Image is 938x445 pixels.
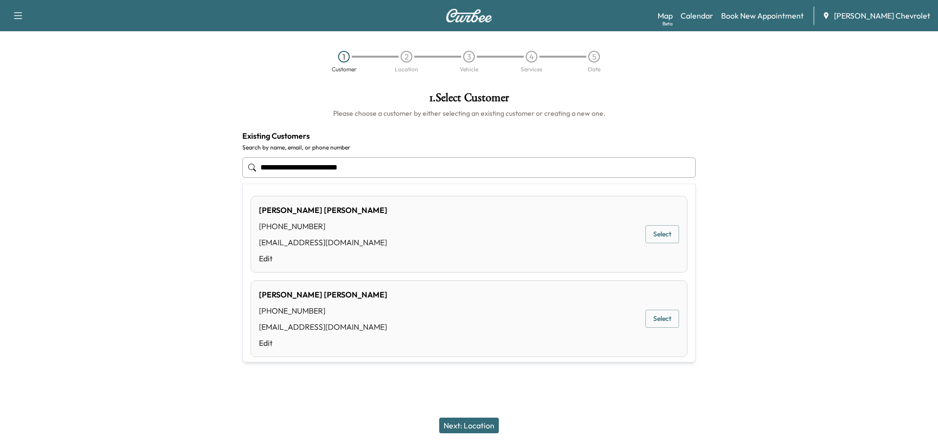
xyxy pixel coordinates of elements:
[259,305,387,317] div: [PHONE_NUMBER]
[721,10,804,21] a: Book New Appointment
[338,51,350,63] div: 1
[645,225,679,243] button: Select
[658,10,673,21] a: MapBeta
[242,92,696,108] h1: 1 . Select Customer
[834,10,930,21] span: [PERSON_NAME] Chevrolet
[332,66,357,72] div: Customer
[662,20,673,27] div: Beta
[526,51,537,63] div: 4
[446,9,492,22] img: Curbee Logo
[242,130,696,142] h4: Existing Customers
[242,144,696,151] label: Search by name, email, or phone number
[645,310,679,328] button: Select
[395,66,418,72] div: Location
[242,108,696,118] h6: Please choose a customer by either selecting an existing customer or creating a new one.
[463,51,475,63] div: 3
[681,10,713,21] a: Calendar
[401,51,412,63] div: 2
[521,66,542,72] div: Services
[259,220,387,232] div: [PHONE_NUMBER]
[460,66,478,72] div: Vehicle
[259,289,387,300] div: [PERSON_NAME] [PERSON_NAME]
[439,418,499,433] button: Next: Location
[259,337,387,349] a: Edit
[259,253,387,264] a: Edit
[259,204,387,216] div: [PERSON_NAME] [PERSON_NAME]
[588,66,600,72] div: Date
[588,51,600,63] div: 5
[259,236,387,248] div: [EMAIL_ADDRESS][DOMAIN_NAME]
[259,321,387,333] div: [EMAIL_ADDRESS][DOMAIN_NAME]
